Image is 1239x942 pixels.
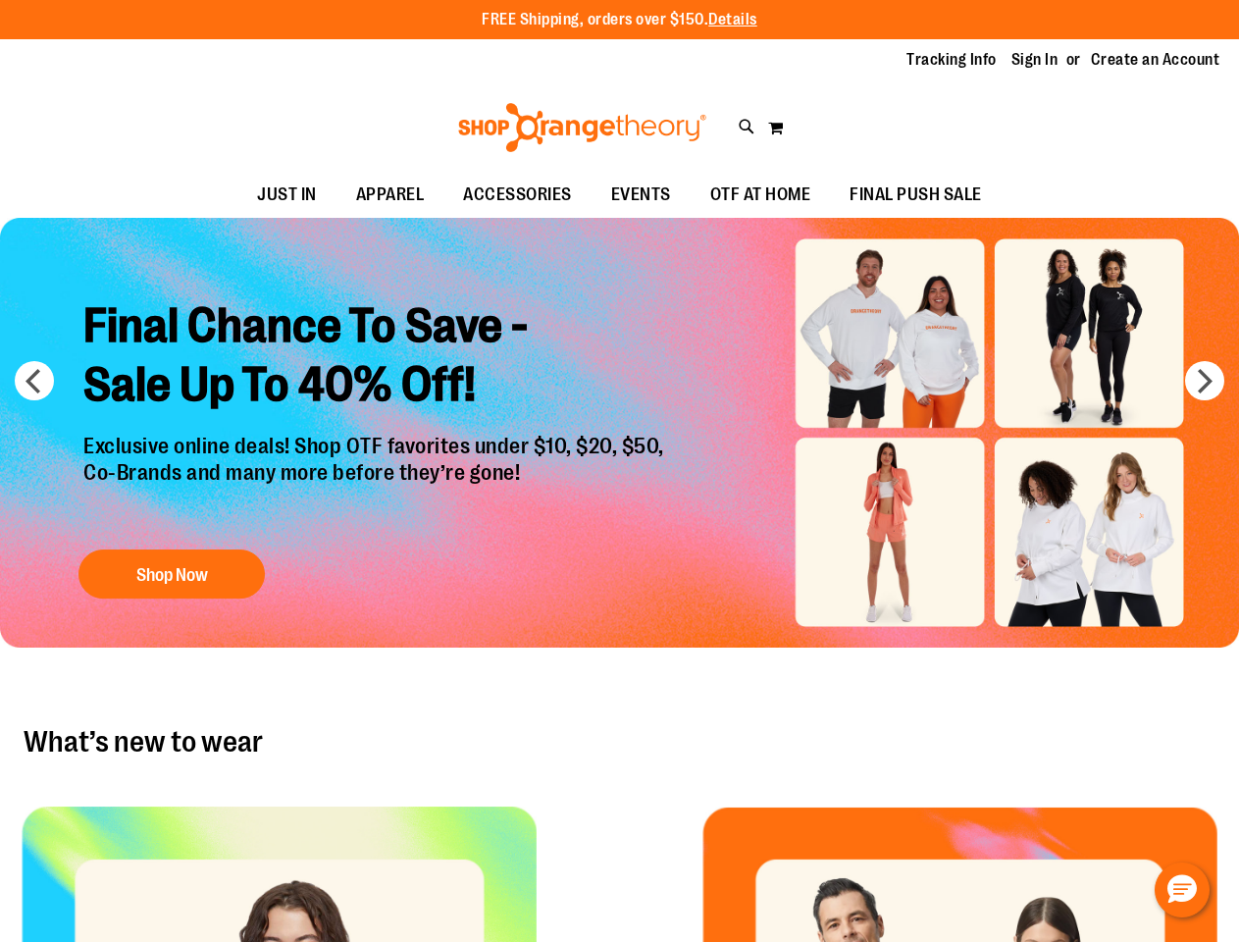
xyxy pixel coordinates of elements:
span: OTF AT HOME [710,173,811,217]
a: Sign In [1011,49,1058,71]
span: FINAL PUSH SALE [850,173,982,217]
button: Hello, have a question? Let’s chat. [1155,863,1210,917]
a: ACCESSORIES [443,173,592,218]
p: Exclusive online deals! Shop OTF favorites under $10, $20, $50, Co-Brands and many more before th... [69,434,684,530]
a: Details [708,11,757,28]
h2: What’s new to wear [24,726,1215,758]
a: EVENTS [592,173,691,218]
a: FINAL PUSH SALE [830,173,1002,218]
a: Tracking Info [906,49,997,71]
h2: Final Chance To Save - Sale Up To 40% Off! [69,282,684,434]
span: JUST IN [257,173,317,217]
span: ACCESSORIES [463,173,572,217]
p: FREE Shipping, orders over $150. [482,9,757,31]
img: Shop Orangetheory [455,103,709,152]
a: APPAREL [336,173,444,218]
a: Create an Account [1091,49,1220,71]
span: APPAREL [356,173,425,217]
span: EVENTS [611,173,671,217]
a: Final Chance To Save -Sale Up To 40% Off! Exclusive online deals! Shop OTF favorites under $10, $... [69,282,684,608]
button: next [1185,361,1224,400]
a: OTF AT HOME [691,173,831,218]
a: JUST IN [237,173,336,218]
button: prev [15,361,54,400]
button: Shop Now [78,549,265,599]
